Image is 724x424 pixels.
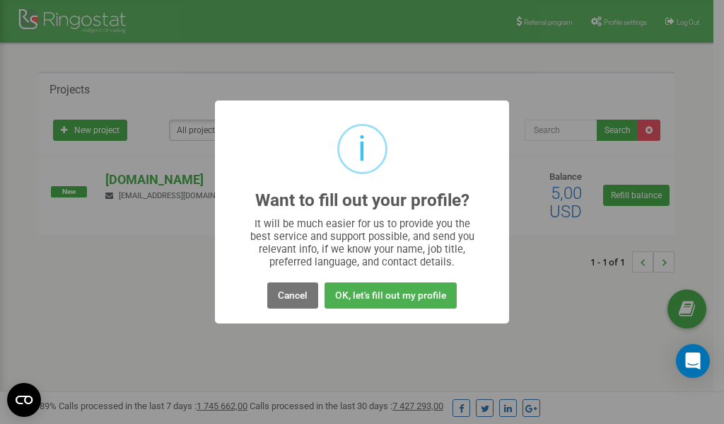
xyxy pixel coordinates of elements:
div: It will be much easier for us to provide you the best service and support possible, and send you ... [243,217,481,268]
button: Cancel [267,282,318,309]
div: Open Intercom Messenger [676,344,710,378]
h2: Want to fill out your profile? [255,191,469,210]
button: Open CMP widget [7,383,41,417]
div: i [358,126,366,172]
button: OK, let's fill out my profile [325,282,457,309]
